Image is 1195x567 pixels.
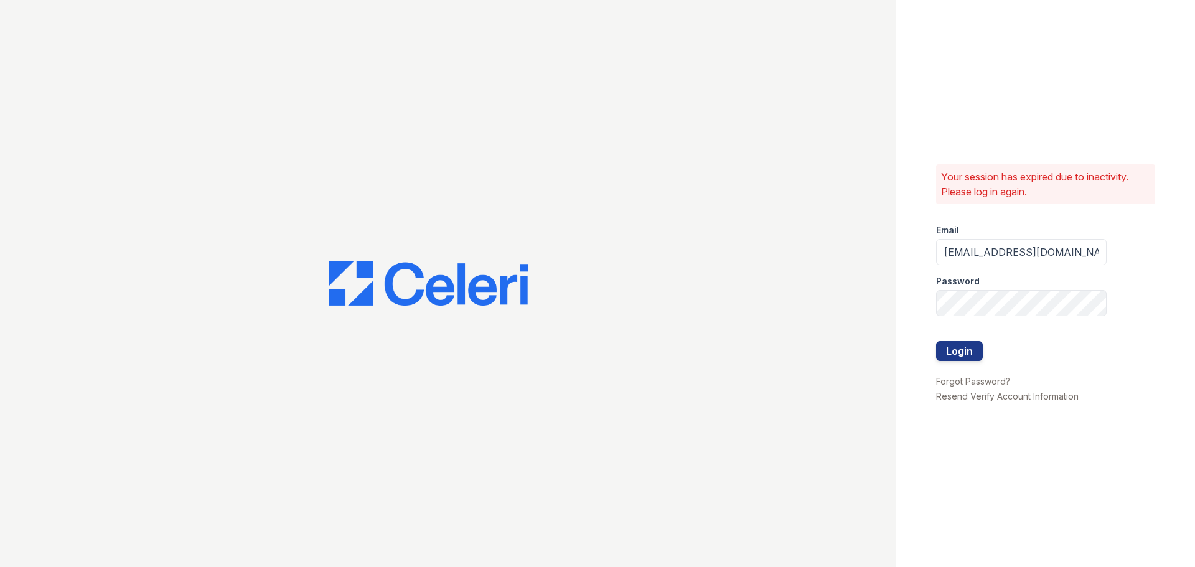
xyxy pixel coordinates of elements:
[936,341,983,361] button: Login
[936,391,1079,401] a: Resend Verify Account Information
[941,169,1150,199] p: Your session has expired due to inactivity. Please log in again.
[936,376,1010,387] a: Forgot Password?
[329,261,528,306] img: CE_Logo_Blue-a8612792a0a2168367f1c8372b55b34899dd931a85d93a1a3d3e32e68fde9ad4.png
[936,224,959,237] label: Email
[936,275,980,288] label: Password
